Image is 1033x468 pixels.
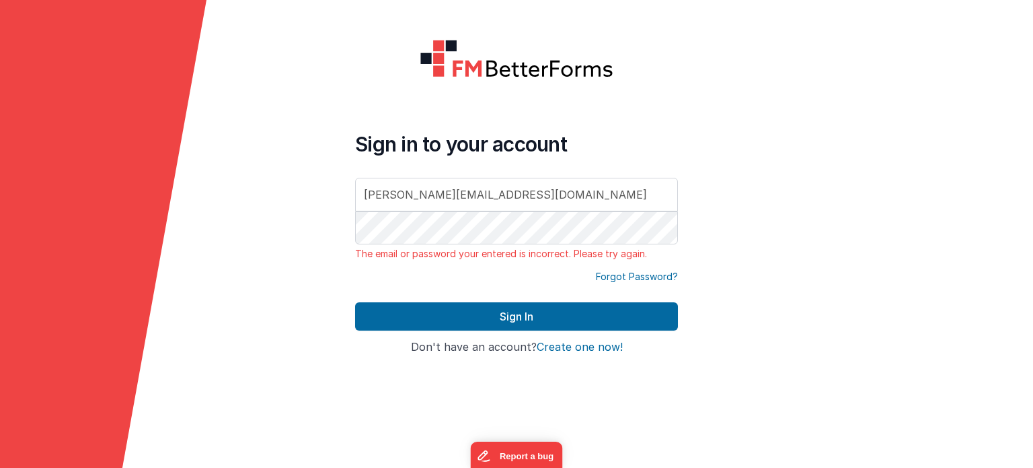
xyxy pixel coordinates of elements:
[355,132,678,156] h4: Sign in to your account
[355,247,678,261] p: The email or password your entered is incorrect. Please try again.
[355,178,678,211] input: Email Address
[355,302,678,331] button: Sign In
[355,341,678,354] h4: Don't have an account?
[537,341,623,354] button: Create one now!
[596,270,678,283] a: Forgot Password?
